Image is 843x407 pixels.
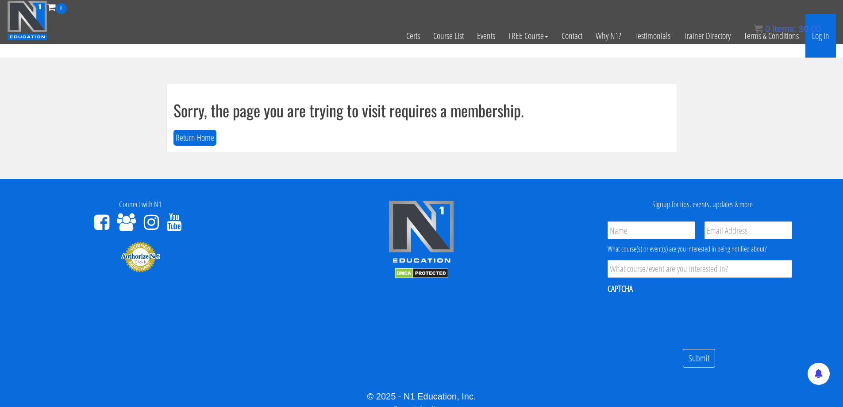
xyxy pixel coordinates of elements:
img: Authorize.Net Merchant - Click to Verify [120,241,160,273]
img: n1-edu-logo [388,200,454,266]
iframe: reCAPTCHA [608,300,742,335]
img: icon11.png [754,24,763,33]
a: Certs [400,14,427,58]
a: FREE Course [502,14,555,58]
a: 0 [47,1,67,13]
a: Why N1? [589,14,628,58]
bdi: 0.00 [799,24,821,34]
div: © 2025 - N1 Education, Inc. [7,390,836,403]
a: Log In [805,14,836,58]
a: Course List [427,14,470,58]
input: Email Address [704,221,792,239]
input: What course/event are you interested in? [608,260,792,278]
div: What course(s) or event(s) are you interested in being notified about? [608,244,792,254]
a: 0 items: $0.00 [754,24,821,34]
a: Terms & Conditions [737,14,805,58]
a: Contact [555,14,589,58]
img: n1-education [7,0,47,40]
span: 0 [765,24,770,34]
span: $ [799,24,804,34]
a: Events [470,14,502,58]
h1: Sorry, the page you are trying to visit requires a membership. [173,101,670,119]
span: 0 [56,3,67,14]
input: Submit [683,349,715,368]
button: Return Home [173,130,216,146]
a: Trainer Directory [677,14,737,58]
input: Name [608,221,695,239]
label: CAPTCHA [608,283,633,295]
img: DMCA.com Protection Status [395,268,448,279]
a: Testimonials [628,14,677,58]
h4: Connect with N1 [7,200,274,209]
span: items: [773,24,796,34]
h4: Signup for tips, events, updates & more [569,200,836,209]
